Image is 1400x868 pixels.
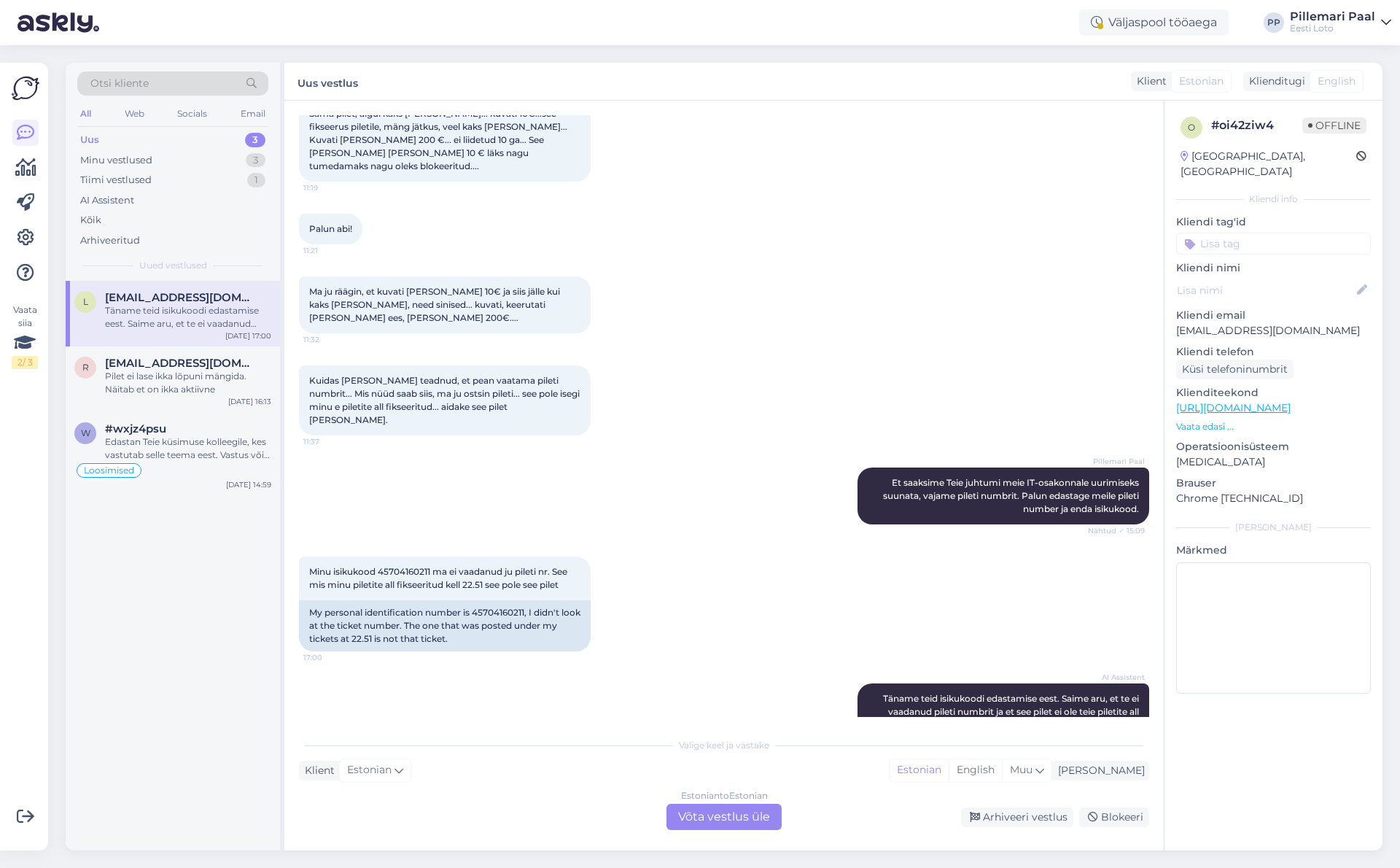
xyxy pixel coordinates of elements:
[961,807,1073,827] div: Arhiveeri vestlus
[1302,117,1366,133] span: Offline
[883,477,1141,514] span: Et saaksime Teie juhtumi meie IT-osakonnale uurimiseks suunata, vajame pileti numbrit. Palun edas...
[1176,308,1371,323] p: Kliendi email
[309,566,569,590] span: Minu isikukood 45704160211 ma ei vaadanud ju pileti nr. See mis minu piletite all fikseeritud kel...
[1290,11,1375,23] div: Pillemari Paal
[890,759,949,781] div: Estonian
[1176,454,1371,470] p: [MEDICAL_DATA]
[80,193,134,208] div: AI Assistent
[1176,420,1371,433] p: Vaata edasi ...
[1181,149,1356,179] div: [GEOGRAPHIC_DATA], [GEOGRAPHIC_DATA]
[81,427,90,438] span: w
[12,303,38,369] div: Vaata siia
[309,223,352,234] span: Palun abi!
[246,153,265,168] div: 3
[1176,360,1294,379] div: Küsi telefoninumbrit
[105,291,257,304] span: liilija.tammoja@gmail.com
[299,739,1149,752] div: Valige keel ja vastake
[1090,672,1145,683] span: AI Assistent
[82,362,89,373] span: r
[303,182,358,193] span: 11:19
[1264,12,1284,33] div: PP
[1176,193,1371,206] div: Kliendi info
[1052,763,1145,778] div: [PERSON_NAME]
[666,804,782,830] div: Võta vestlus üle
[1176,521,1371,534] div: [PERSON_NAME]
[1188,122,1195,133] span: o
[12,74,39,102] img: Askly Logo
[1010,763,1032,776] span: Muu
[1176,233,1371,255] input: Lisa tag
[1176,385,1371,400] p: Klienditeekond
[1176,260,1371,276] p: Kliendi nimi
[1079,807,1149,827] div: Blokeeri
[105,435,271,462] div: Edastan Teie küsimuse kolleegile, kes vastutab selle teema eest. Vastus võib [PERSON_NAME] aega, ...
[303,652,358,663] span: 17:00
[1211,117,1302,134] div: # oi42ziw4
[90,76,149,91] span: Otsi kliente
[238,104,268,123] div: Email
[1176,476,1371,491] p: Brauser
[80,173,152,187] div: Tiimi vestlused
[309,108,569,171] span: Sama pilet, algul kaks [PERSON_NAME]... kuvati 10€...see fikseerus piletile, mäng jätkus, veel ka...
[303,334,358,345] span: 11:32
[247,173,265,187] div: 1
[1176,344,1371,360] p: Kliendi telefon
[883,693,1141,730] span: Täname teid isikukoodi edastamise eest. Saime aru, et te ei vaadanud pileti numbrit ja et see pil...
[122,104,147,123] div: Web
[1243,74,1305,89] div: Klienditugi
[949,759,1002,781] div: English
[1079,9,1229,36] div: Väljaspool tööaega
[1176,543,1371,558] p: Märkmed
[80,133,99,147] div: Uus
[1318,74,1356,89] span: English
[1176,214,1371,230] p: Kliendi tag'id
[1290,23,1375,34] div: Eesti Loto
[228,396,271,407] div: [DATE] 16:13
[681,789,768,802] div: Estonian to Estonian
[77,104,94,123] div: All
[299,600,591,651] div: My personal identification number is 45704160211, I didn't look at the ticket number. The one tha...
[309,375,582,425] span: Kuidas [PERSON_NAME] teadnud, et pean vaatama pileti numbrit... Mis nüüd saab siis, ma ju ostsin ...
[303,245,358,256] span: 11:21
[139,259,207,272] span: Uued vestlused
[80,233,140,248] div: Arhiveeritud
[1090,456,1145,467] span: Pillemari Paal
[80,153,152,168] div: Minu vestlused
[1176,401,1291,414] a: [URL][DOMAIN_NAME]
[1131,74,1167,89] div: Klient
[1290,11,1391,34] a: Pillemari PaalEesti Loto
[105,357,257,370] span: rein.vastrik@gmail.com
[1176,439,1371,454] p: Operatsioonisüsteem
[83,296,88,307] span: l
[1179,74,1224,89] span: Estonian
[309,286,562,323] span: Ma ju räägin, et kuvati [PERSON_NAME] 10€ ja siis jälle kui kaks [PERSON_NAME], need sinised... k...
[1177,282,1354,298] input: Lisa nimi
[225,330,271,341] div: [DATE] 17:00
[12,356,38,369] div: 2 / 3
[245,133,265,147] div: 3
[297,71,358,91] label: Uus vestlus
[299,763,335,778] div: Klient
[105,304,271,330] div: Täname teid isikukoodi edastamise eest. Saime aru, et te ei vaadanud pileti numbrit ja et see pil...
[1176,323,1371,338] p: [EMAIL_ADDRESS][DOMAIN_NAME]
[1088,525,1145,536] span: Nähtud ✓ 15:09
[105,370,271,396] div: Pilet ei lase ikka lõpuni mängida. Näitab et on ikka aktiivne
[347,762,392,778] span: Estonian
[105,422,166,435] span: #wxjz4psu
[174,104,210,123] div: Socials
[303,436,358,447] span: 11:37
[1176,491,1371,506] p: Chrome [TECHNICAL_ID]
[80,213,101,228] div: Kõik
[84,466,134,475] span: Loosimised
[226,479,271,490] div: [DATE] 14:59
